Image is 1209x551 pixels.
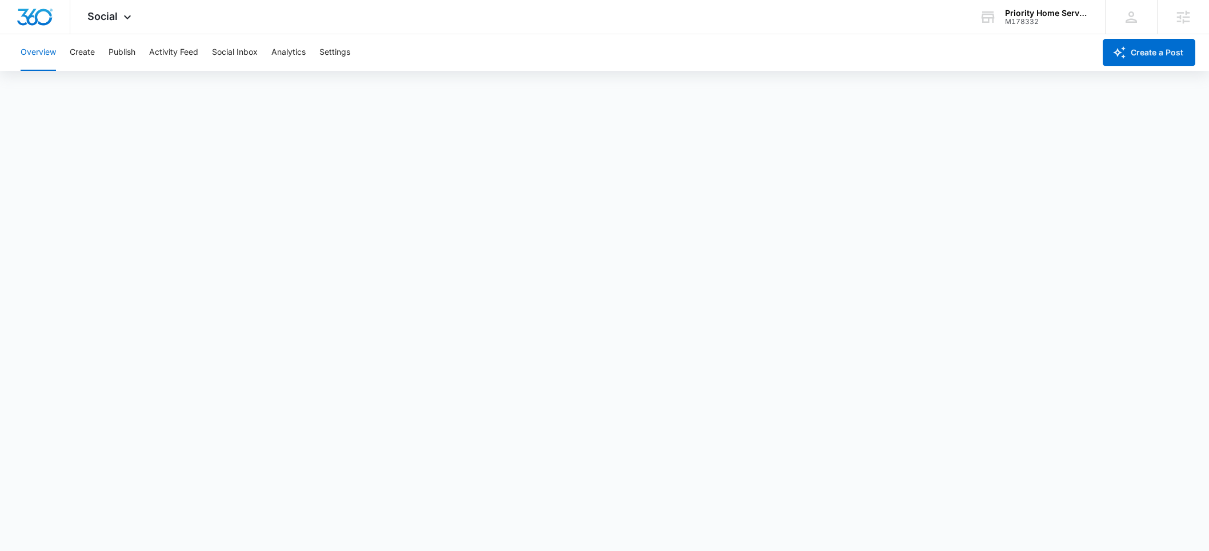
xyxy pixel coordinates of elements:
button: Settings [319,34,350,71]
button: Publish [109,34,135,71]
button: Create [70,34,95,71]
span: Social [87,10,118,22]
div: account id [1005,18,1088,26]
div: account name [1005,9,1088,18]
button: Create a Post [1103,39,1195,66]
button: Overview [21,34,56,71]
button: Activity Feed [149,34,198,71]
button: Social Inbox [212,34,258,71]
button: Analytics [271,34,306,71]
